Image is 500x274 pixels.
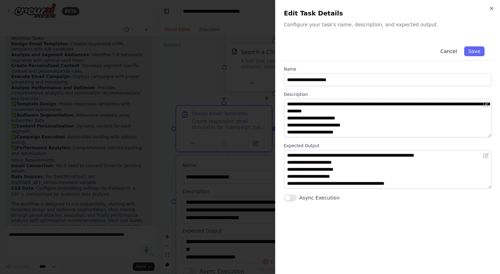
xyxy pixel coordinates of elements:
[436,46,461,56] button: Cancel
[284,92,492,97] label: Description
[482,100,490,109] button: Open in editor
[284,66,492,72] label: Name
[464,46,485,56] button: Save
[299,194,340,201] label: Async Execution
[284,143,492,149] label: Expected Output
[284,8,492,18] h2: Edit Task Details
[284,21,492,28] p: Configure your task's name, description, and expected output.
[482,151,490,160] button: Open in editor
